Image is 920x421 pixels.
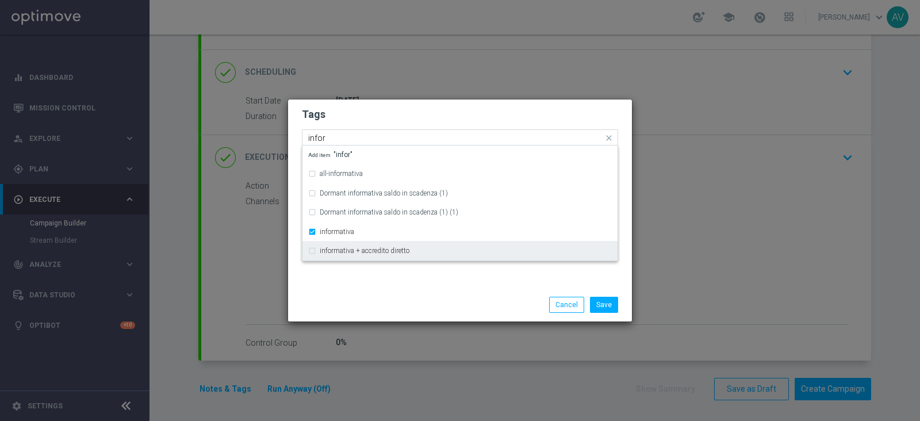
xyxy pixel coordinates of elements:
[320,190,448,197] label: Dormant informativa saldo in scadenza (1)
[549,297,584,313] button: Cancel
[308,242,612,260] div: informativa + accredito diretto
[320,170,363,177] label: all-informativa
[308,184,612,202] div: Dormant informativa saldo in scadenza (1)
[308,223,612,241] div: informativa
[320,209,458,216] label: Dormant informativa saldo in scadenza (1) (1)
[590,297,618,313] button: Save
[308,151,352,158] span: "infor"
[320,228,354,235] label: informativa
[302,146,618,261] ng-dropdown-panel: Options list
[308,152,333,158] span: Add item
[308,164,612,183] div: all-informativa
[302,129,618,146] ng-select: informativa, star
[302,108,618,121] h2: Tags
[320,247,409,254] label: informativa + accredito diretto
[308,203,612,221] div: Dormant informativa saldo in scadenza (1) (1)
